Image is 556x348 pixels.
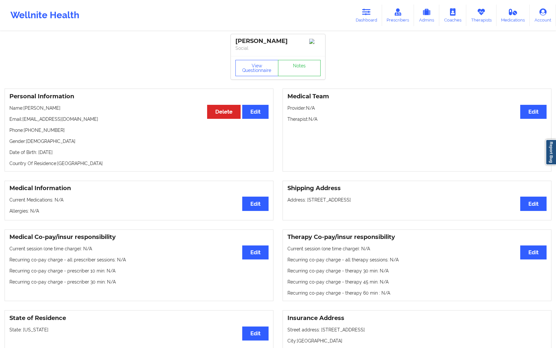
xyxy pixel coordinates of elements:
p: Country Of Residence: [GEOGRAPHIC_DATA] [9,160,269,167]
p: Recurring co-pay charge - therapy 30 min : N/A [287,268,547,274]
a: Account [530,5,556,26]
button: Edit [242,245,269,259]
p: Name: [PERSON_NAME] [9,105,269,111]
button: Edit [242,327,269,341]
h3: Personal Information [9,93,269,100]
p: Recurring co-pay charge - prescriber 10 min : N/A [9,268,269,274]
p: Recurring co-pay charge - all therapy sessions : N/A [287,257,547,263]
p: Current Medications: N/A [9,197,269,203]
h3: Medical Team [287,93,547,100]
a: Admins [414,5,439,26]
p: Social [235,45,321,51]
p: Street address: [STREET_ADDRESS] [287,327,547,333]
p: Recurring co-pay charge - therapy 60 min : N/A [287,290,547,296]
h3: Insurance Address [287,314,547,322]
p: Phone: [PHONE_NUMBER] [9,127,269,133]
a: Medications [496,5,530,26]
a: Dashboard [351,5,382,26]
p: Provider: N/A [287,105,547,111]
a: Report Bug [546,139,556,165]
p: Allergies: N/A [9,208,269,214]
p: State: [US_STATE] [9,327,269,333]
button: Edit [520,245,547,259]
button: Delete [207,105,241,119]
p: Recurring co-pay charge - all prescriber sessions : N/A [9,257,269,263]
h3: Shipping Address [287,185,547,192]
p: Therapist: N/A [287,116,547,122]
a: Notes [278,60,321,76]
h3: Medical Information [9,185,269,192]
button: Edit [520,105,547,119]
h3: Medical Co-pay/insur responsibility [9,233,269,241]
p: City: [GEOGRAPHIC_DATA] [287,338,547,344]
p: Email: [EMAIL_ADDRESS][DOMAIN_NAME] [9,116,269,122]
p: Recurring co-pay charge - prescriber 30 min : N/A [9,279,269,285]
h3: Therapy Co-pay/insur responsibility [287,233,547,241]
p: Current session (one time charge): N/A [9,245,269,252]
div: [PERSON_NAME] [235,37,321,45]
button: Edit [520,197,547,211]
a: Therapists [466,5,496,26]
h3: State of Residence [9,314,269,322]
p: Recurring co-pay charge - therapy 45 min : N/A [287,279,547,285]
button: View Questionnaire [235,60,278,76]
a: Coaches [439,5,466,26]
button: Edit [242,197,269,211]
p: Gender: [DEMOGRAPHIC_DATA] [9,138,269,145]
p: Address: [STREET_ADDRESS] [287,197,547,203]
p: Current session (one time charge): N/A [287,245,547,252]
button: Edit [242,105,269,119]
img: Image%2Fplaceholer-image.png [309,39,321,44]
a: Prescribers [382,5,414,26]
p: Date of Birth: [DATE] [9,149,269,156]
